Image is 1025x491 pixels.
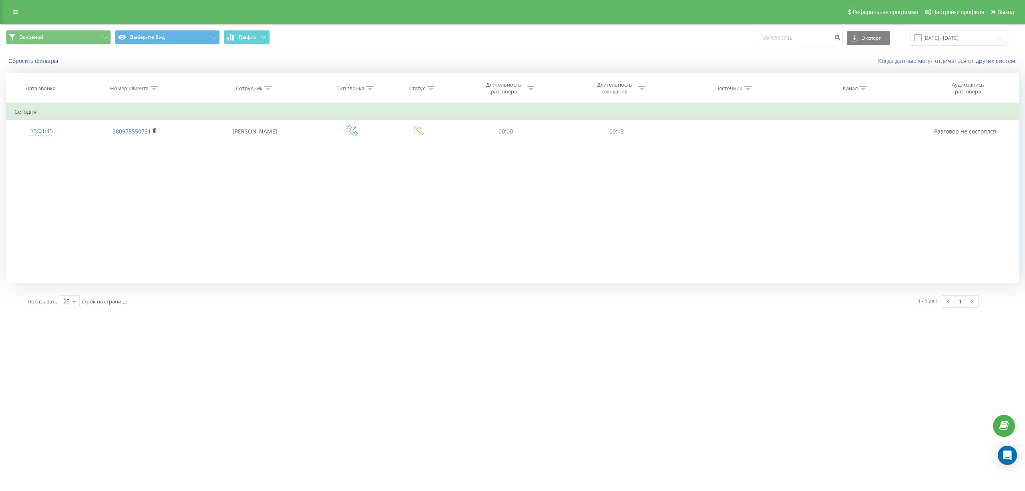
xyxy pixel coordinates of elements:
td: 00:13 [561,120,672,143]
td: [PERSON_NAME] [193,120,317,143]
span: Основной [19,34,43,40]
span: Реферальная программа [852,9,918,15]
div: 13:01:45 [14,123,69,139]
a: 380978550731 [113,127,151,135]
div: 1 - 1 из 1 [918,297,938,305]
div: Open Intercom Messenger [998,446,1017,465]
button: Экспорт [847,31,890,45]
button: Сбросить фильтры [6,57,62,65]
div: Номер клиента [110,85,149,92]
div: Источник [718,85,742,92]
div: Сотрудник [236,85,263,92]
div: Дата звонка [26,85,56,92]
button: Выберите Вид [115,30,220,44]
span: Показывать [28,298,58,305]
div: Длительность ожидания [593,81,636,95]
div: Длительность разговора [482,81,525,95]
button: Основной [6,30,111,44]
button: График [224,30,270,44]
span: строк на странице [82,298,127,305]
span: Настройки профиля [932,9,984,15]
span: График [239,34,256,40]
div: Тип звонка [337,85,364,92]
div: Аудиозапись разговора [942,81,994,95]
td: Сегодня [6,104,1019,120]
span: Выход [997,9,1014,15]
div: 25 [63,297,70,305]
div: Статус [409,85,425,92]
a: 1 [954,296,966,307]
span: Разговор не состоялся [934,127,996,135]
td: 00:00 [450,120,561,143]
input: Поиск по номеру [758,31,843,45]
a: Когда данные могут отличаться от других систем [878,57,1019,65]
div: Канал [843,85,858,92]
